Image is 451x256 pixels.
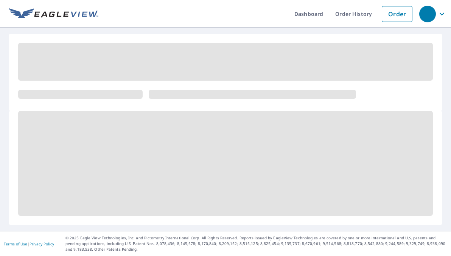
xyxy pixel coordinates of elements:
[30,241,54,247] a: Privacy Policy
[4,241,27,247] a: Terms of Use
[9,8,98,20] img: EV Logo
[382,6,412,22] a: Order
[65,235,447,252] p: © 2025 Eagle View Technologies, Inc. and Pictometry International Corp. All Rights Reserved. Repo...
[4,242,54,246] p: |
